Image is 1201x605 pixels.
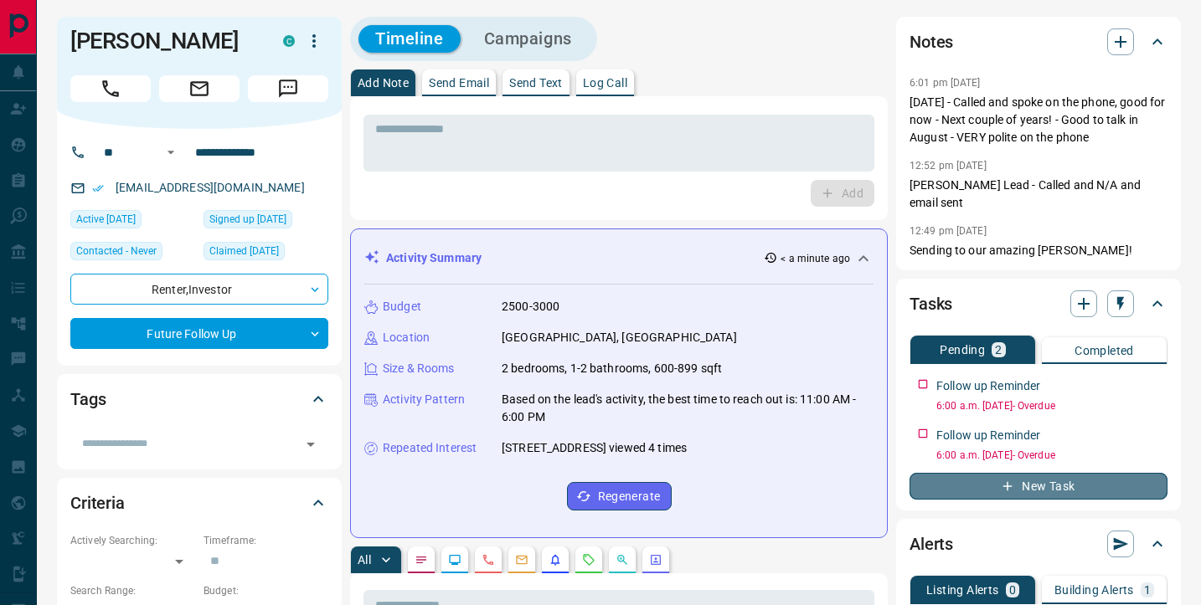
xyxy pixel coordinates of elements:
[383,298,421,315] p: Budget
[70,386,106,413] h2: Tags
[283,35,295,47] div: condos.ca
[70,483,328,523] div: Criteria
[502,360,722,377] p: 2 bedrooms, 1-2 bathrooms, 600-899 sqft
[116,181,305,194] a: [EMAIL_ADDRESS][DOMAIN_NAME]
[70,583,195,598] p: Search Range:
[429,77,489,89] p: Send Email
[910,473,1167,500] button: New Task
[936,377,1040,395] p: Follow up Reminder
[910,160,987,172] p: 12:52 pm [DATE]
[383,360,455,377] p: Size & Rooms
[509,77,563,89] p: Send Text
[76,243,157,259] span: Contacted - Never
[940,344,985,356] p: Pending
[936,427,1040,444] p: Follow up Reminder
[910,22,1167,62] div: Notes
[910,225,987,237] p: 12:49 pm [DATE]
[502,329,737,346] p: [GEOGRAPHIC_DATA], [GEOGRAPHIC_DATA]
[204,210,328,233] div: Sat Feb 11 2017
[70,533,195,548] p: Actively Searching:
[502,391,874,426] p: Based on the lead's activity, the best time to reach out is: 11:00 AM - 6:00 PM
[910,242,1167,259] p: Sending to our amazing [PERSON_NAME]!
[910,177,1167,212] p: [PERSON_NAME] Lead - Called and N/A and email sent
[910,28,953,55] h2: Notes
[358,554,371,566] p: All
[204,533,328,548] p: Timeframe:
[616,553,629,567] svg: Opportunities
[70,210,195,233] div: Tue Aug 12 2025
[910,524,1167,564] div: Alerts
[995,344,1002,356] p: 2
[204,242,328,265] div: Fri Feb 07 2025
[358,77,409,89] p: Add Note
[161,142,181,162] button: Open
[70,75,151,102] span: Call
[364,243,874,274] div: Activity Summary< a minute ago
[502,298,559,315] p: 2500-3000
[383,329,430,346] p: Location
[159,75,240,102] span: Email
[936,398,1167,413] p: 6:00 a.m. [DATE] - Overdue
[383,439,477,457] p: Repeated Interest
[649,553,662,567] svg: Agent Actions
[1144,584,1151,596] p: 1
[910,290,952,317] h2: Tasks
[204,583,328,598] p: Budget:
[910,94,1167,146] p: [DATE] - Called and spoke on the phone, good for now - Next couple of years! - Good to talk in Au...
[70,274,328,305] div: Renter , Investor
[567,482,672,510] button: Regenerate
[299,433,322,456] button: Open
[92,182,104,194] svg: Email Verified
[1075,345,1134,356] p: Completed
[70,318,328,349] div: Future Follow Up
[515,553,528,567] svg: Emails
[70,28,258,54] h1: [PERSON_NAME]
[358,25,461,53] button: Timeline
[76,211,136,228] span: Active [DATE]
[70,490,125,516] h2: Criteria
[936,448,1167,463] p: 6:00 a.m. [DATE] - Overdue
[910,531,953,557] h2: Alerts
[910,284,1167,324] div: Tasks
[383,391,465,408] p: Activity Pattern
[926,584,999,596] p: Listing Alerts
[582,553,595,567] svg: Requests
[386,249,482,267] p: Activity Summary
[502,439,687,457] p: [STREET_ADDRESS] viewed 4 times
[209,211,286,228] span: Signed up [DATE]
[549,553,562,567] svg: Listing Alerts
[583,77,627,89] p: Log Call
[482,553,495,567] svg: Calls
[910,77,981,89] p: 6:01 pm [DATE]
[70,379,328,419] div: Tags
[248,75,328,102] span: Message
[209,243,279,259] span: Claimed [DATE]
[467,25,589,53] button: Campaigns
[1009,584,1016,596] p: 0
[781,251,850,266] p: < a minute ago
[415,553,428,567] svg: Notes
[448,553,461,567] svg: Lead Browsing Activity
[1054,584,1134,596] p: Building Alerts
